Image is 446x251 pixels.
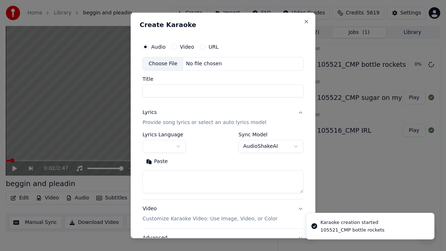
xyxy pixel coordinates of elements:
[143,119,266,126] p: Provide song lyrics or select an auto lyrics model
[143,199,303,228] button: VideoCustomize Karaoke Video: Use Image, Video, or Color
[143,57,183,70] div: Choose File
[140,22,306,28] h2: Create Karaoke
[143,109,157,116] div: Lyrics
[143,229,303,247] button: Advanced
[143,103,303,132] button: LyricsProvide song lyrics or select an auto lyrics model
[143,215,277,223] p: Customize Karaoke Video: Use Image, Video, or Color
[239,132,303,137] label: Sync Model
[143,132,303,199] div: LyricsProvide song lyrics or select an auto lyrics model
[209,44,219,49] label: URL
[143,205,277,223] div: Video
[143,156,171,167] button: Paste
[151,44,166,49] label: Audio
[143,76,303,82] label: Title
[183,60,225,67] div: No file chosen
[180,44,194,49] label: Video
[143,132,186,137] label: Lyrics Language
